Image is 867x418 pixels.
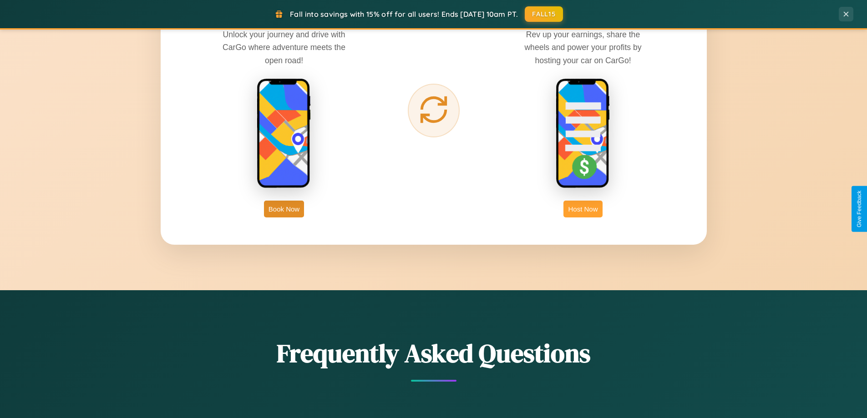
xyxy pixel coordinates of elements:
button: Host Now [563,201,602,217]
button: FALL15 [525,6,563,22]
div: Give Feedback [856,191,862,227]
p: Unlock your journey and drive with CarGo where adventure meets the open road! [216,28,352,66]
img: rent phone [257,78,311,189]
button: Book Now [264,201,304,217]
img: host phone [556,78,610,189]
span: Fall into savings with 15% off for all users! Ends [DATE] 10am PT. [290,10,518,19]
h2: Frequently Asked Questions [161,336,707,371]
p: Rev up your earnings, share the wheels and power your profits by hosting your car on CarGo! [515,28,651,66]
